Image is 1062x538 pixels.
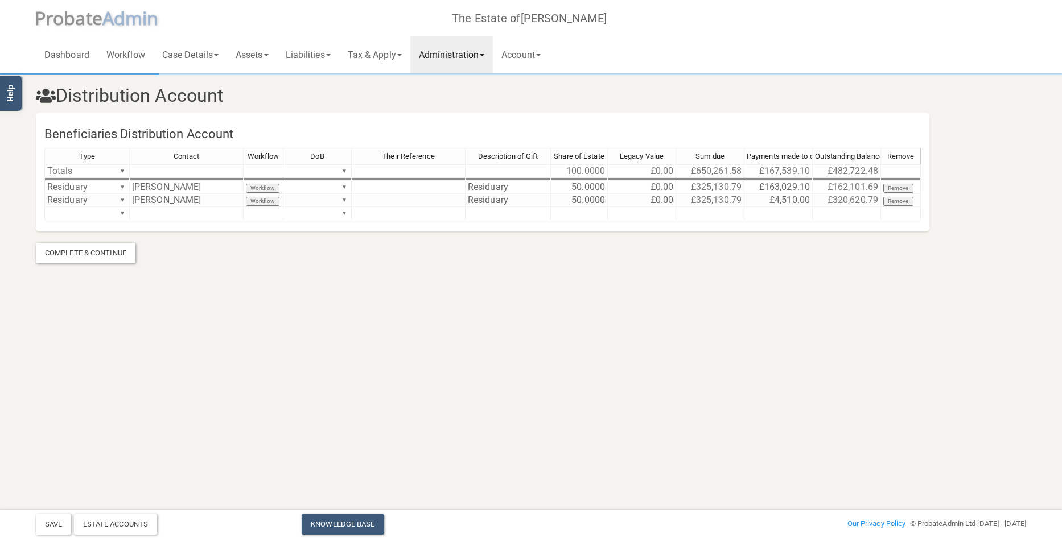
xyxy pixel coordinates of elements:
[466,181,551,194] td: Residuary
[36,121,946,148] h4: Beneficiaries Distribution Account
[551,181,608,194] td: 50.0000
[339,36,410,73] a: Tax & Apply
[695,152,725,160] span: Sum due
[620,152,664,160] span: Legacy Value
[246,184,279,193] button: Workflow
[410,36,493,73] a: Administration
[36,243,135,263] div: Complete & Continue
[246,197,279,206] button: Workflow
[118,181,127,193] div: ▼
[27,86,1035,106] h3: Distribution Account
[847,519,906,528] a: Our Privacy Policy
[815,152,883,160] span: Outstanding Balance
[608,194,676,207] td: £0.00
[813,181,881,194] td: £162,101.69
[79,152,95,160] span: Type
[744,164,813,178] td: £167,539.10
[608,164,676,178] td: £0.00
[340,181,349,193] div: ▼
[36,36,98,73] a: Dashboard
[676,164,744,178] td: £650,261.58
[118,194,127,206] div: ▼
[98,36,154,73] a: Workflow
[478,152,538,160] span: Description of Gift
[340,207,349,219] div: ▼
[102,6,159,30] span: A
[493,36,549,73] a: Account
[551,194,608,207] td: 50.0000
[887,152,914,160] span: Remove
[36,514,71,535] button: Save
[608,181,676,194] td: £0.00
[466,194,551,207] td: Residuary
[744,194,813,207] td: £4,510.00
[551,164,608,178] td: 100.0000
[154,36,227,73] a: Case Details
[747,152,824,160] span: Payments made to date
[46,6,102,30] span: robate
[676,194,744,207] td: £325,130.79
[883,197,913,206] button: Remove
[676,181,744,194] td: £325,130.79
[813,164,881,178] td: £482,722.48
[44,194,130,207] td: Residuary
[74,514,158,535] div: Estate Accounts
[118,165,127,177] div: ▼
[118,207,127,219] div: ▼
[699,517,1035,531] div: - © ProbateAdmin Ltd [DATE] - [DATE]
[277,36,339,73] a: Liabilities
[340,165,349,177] div: ▼
[554,152,604,160] span: Share of Estate
[340,194,349,206] div: ▼
[130,194,244,207] td: [PERSON_NAME]
[310,152,324,160] span: DoB
[44,181,130,194] td: Residuary
[302,514,384,535] a: Knowledge Base
[248,152,279,160] span: Workflow
[130,181,244,194] td: [PERSON_NAME]
[744,181,813,194] td: £163,029.10
[44,164,130,178] td: Totals
[227,36,277,73] a: Assets
[382,152,435,160] span: Their Reference
[174,152,199,160] span: Contact
[813,194,881,207] td: £320,620.79
[883,184,913,193] button: Remove
[114,6,158,30] span: dmin
[35,6,102,30] span: P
